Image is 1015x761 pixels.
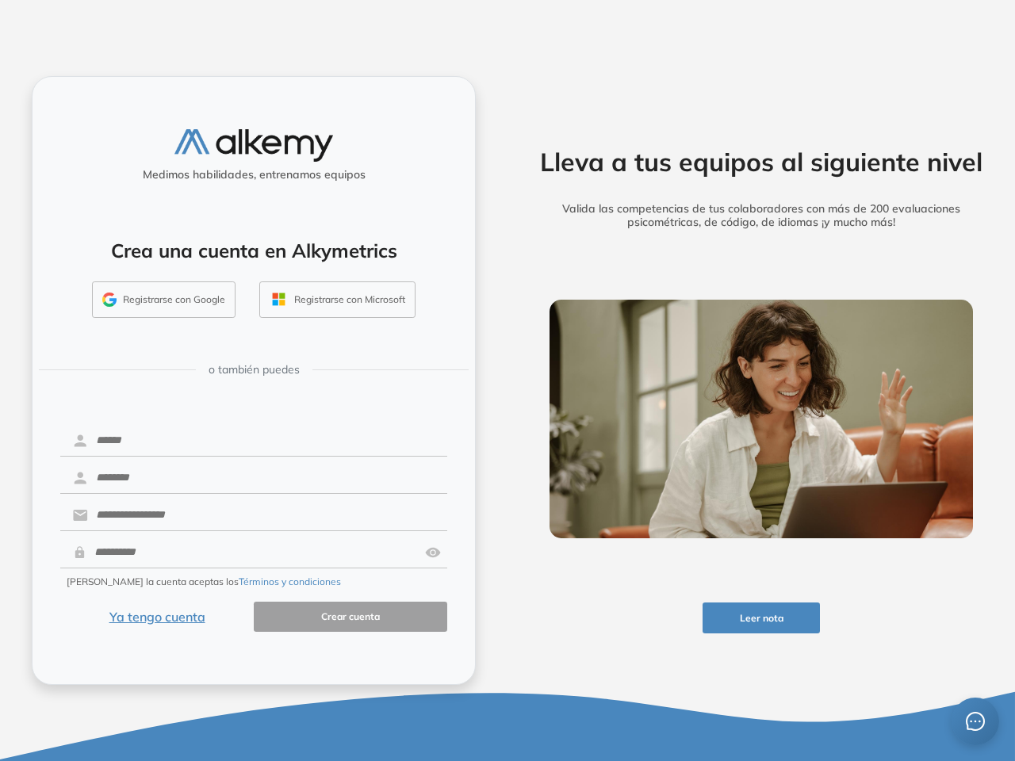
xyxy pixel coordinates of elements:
span: [PERSON_NAME] la cuenta aceptas los [67,575,341,589]
button: Registrarse con Google [92,281,236,318]
img: logo-alkemy [174,129,333,162]
button: Registrarse con Microsoft [259,281,416,318]
button: Términos y condiciones [239,575,341,589]
img: asd [425,537,441,568]
span: message [966,712,985,731]
h5: Medimos habilidades, entrenamos equipos [39,168,469,182]
img: img-more-info [550,300,974,538]
button: Crear cuenta [254,602,447,633]
img: OUTLOOK_ICON [270,290,288,308]
img: GMAIL_ICON [102,293,117,307]
span: o también puedes [209,361,300,378]
h4: Crea una cuenta en Alkymetrics [53,239,454,262]
button: Leer nota [703,602,821,633]
button: Ya tengo cuenta [60,602,254,633]
h2: Lleva a tus equipos al siguiente nivel [526,147,997,177]
h5: Valida las competencias de tus colaboradores con más de 200 evaluaciones psicométricas, de código... [526,202,997,229]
